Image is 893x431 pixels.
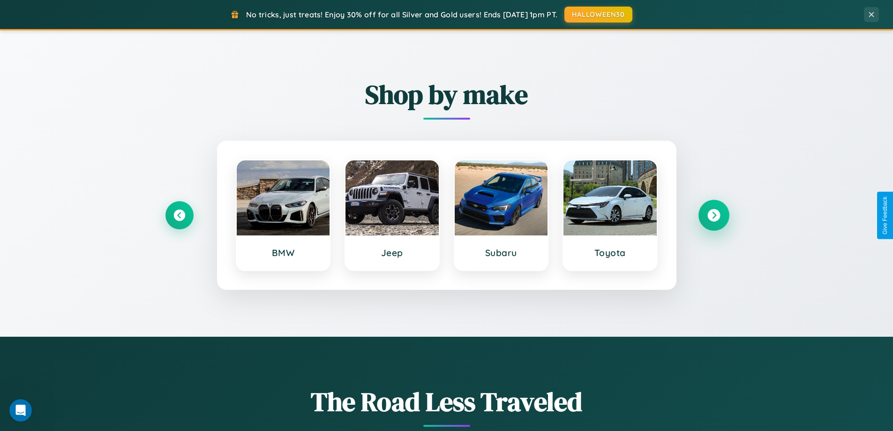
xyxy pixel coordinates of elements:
iframe: Intercom live chat [9,399,32,422]
button: HALLOWEEN30 [564,7,632,23]
h1: The Road Less Traveled [165,384,728,420]
h2: Shop by make [165,76,728,113]
h3: Subaru [464,247,539,258]
h3: BMW [246,247,321,258]
div: Give Feedback [882,197,888,234]
h3: Toyota [573,247,647,258]
h3: Jeep [355,247,429,258]
span: No tricks, just treats! Enjoy 30% off for all Silver and Gold users! Ends [DATE] 1pm PT. [246,10,557,19]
